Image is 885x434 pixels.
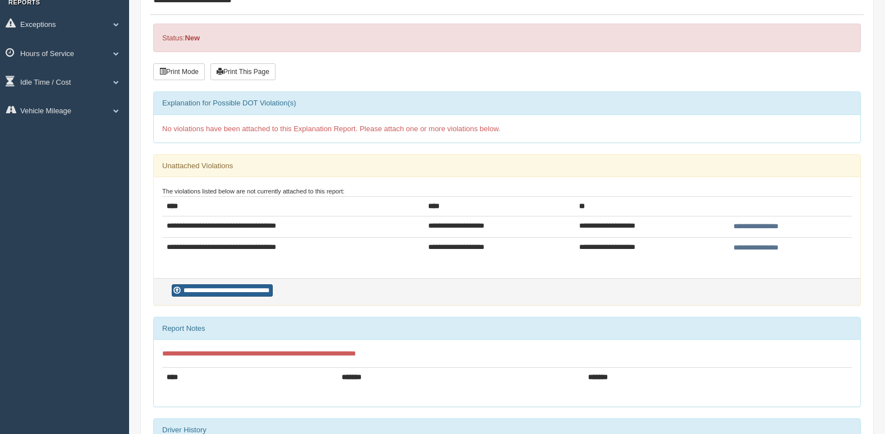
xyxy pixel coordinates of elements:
div: Status: [153,24,861,52]
span: No violations have been attached to this Explanation Report. Please attach one or more violations... [162,124,501,133]
strong: New [185,34,200,42]
div: Unattached Violations [154,155,860,177]
div: Explanation for Possible DOT Violation(s) [154,92,860,114]
small: The violations listed below are not currently attached to this report: [162,188,345,195]
div: Report Notes [154,317,860,340]
button: Print This Page [210,63,276,80]
button: Print Mode [153,63,205,80]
